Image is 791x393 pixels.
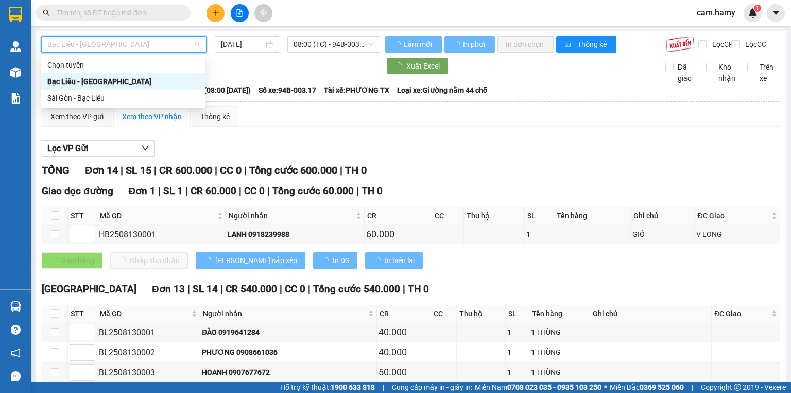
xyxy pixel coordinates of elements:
[640,383,684,391] strong: 0369 525 060
[236,9,243,17] span: file-add
[9,7,22,22] img: logo-vxr
[176,85,251,96] span: Chuyến: (08:00 [DATE])
[408,283,429,295] span: TH 0
[42,185,113,197] span: Giao dọc đường
[47,37,200,52] span: Bạc Liêu - Sài Gòn
[529,305,591,322] th: Tên hàng
[324,85,389,96] span: Tài xế: PHƯƠNG TX
[141,144,149,152] span: down
[377,305,431,322] th: CR
[200,111,230,122] div: Thống kê
[41,73,205,90] div: Bạc Liêu - Sài Gòn
[577,39,608,50] span: Thống kê
[42,164,70,176] span: TỔNG
[741,39,768,50] span: Lọc CC
[331,383,375,391] strong: 1900 633 818
[239,185,242,197] span: |
[221,39,263,50] input: 13/08/2025
[126,164,151,176] span: SL 15
[366,227,430,241] div: 60.000
[10,301,21,312] img: warehouse-icon
[99,326,198,339] div: BL2508130001
[187,283,190,295] span: |
[453,41,461,48] span: loading
[754,5,761,12] sup: 1
[267,185,270,197] span: |
[387,58,448,74] button: Xuất Excel
[674,61,699,84] span: Đã giao
[41,90,205,106] div: Sài Gòn - Bạc Liêu
[531,326,589,338] div: 1 THÙNG
[220,164,242,176] span: CC 0
[362,185,383,197] span: TH 0
[203,308,366,319] span: Người nhận
[100,308,190,319] span: Mã GD
[689,6,744,19] span: cam.hamy
[697,210,769,221] span: ĐC Giao
[68,305,97,322] th: STT
[11,325,21,335] span: question-circle
[42,283,136,295] span: [GEOGRAPHIC_DATA]
[280,283,282,295] span: |
[185,185,188,197] span: |
[202,326,375,338] div: ĐÀO 0919641284
[321,257,333,264] span: loading
[280,382,375,393] span: Hỗ trợ kỹ thuật:
[152,283,185,295] span: Đơn 13
[122,111,182,122] div: Xem theo VP nhận
[5,36,196,48] li: 0946 508 595
[444,36,495,53] button: In phơi
[43,9,50,17] span: search
[154,164,157,176] span: |
[10,93,21,104] img: solution-icon
[97,224,226,244] td: HB2508130001
[244,185,265,197] span: CC 0
[392,382,472,393] span: Cung cấp máy in - giấy in:
[507,367,527,378] div: 1
[68,207,97,224] th: STT
[226,283,277,295] span: CR 540.000
[121,164,123,176] span: |
[531,347,589,358] div: 1 THÙNG
[191,185,236,197] span: CR 60.000
[99,346,198,359] div: BL2508130002
[212,9,219,17] span: plus
[10,67,21,78] img: warehouse-icon
[404,39,434,50] span: Làm mới
[356,185,359,197] span: |
[207,4,225,22] button: plus
[259,85,316,96] span: Số xe: 94B-003.17
[196,252,305,269] button: [PERSON_NAME] sắp xếp
[294,37,374,52] span: 08:00 (TC) - 94B-003.17
[767,4,785,22] button: caret-down
[748,8,758,18] img: icon-new-feature
[110,252,188,269] button: Nhập kho nhận
[254,4,272,22] button: aim
[771,8,781,18] span: caret-down
[403,283,405,295] span: |
[158,185,161,197] span: |
[10,41,21,52] img: warehouse-icon
[526,228,552,240] div: 1
[385,36,442,53] button: Làm mới
[610,382,684,393] span: Miền Bắc
[708,39,735,50] span: Lọc CR
[507,383,601,391] strong: 0708 023 035 - 0935 103 250
[272,185,354,197] span: Tổng cước 60.000
[714,308,769,319] span: ĐC Giao
[85,164,118,176] span: Đơn 14
[379,325,429,339] div: 40.000
[47,76,199,87] div: Bạc Liêu - [GEOGRAPHIC_DATA]
[373,257,385,264] span: loading
[755,61,781,84] span: Trên xe
[228,228,363,240] div: LANH 0918239988
[340,164,342,176] span: |
[220,283,223,295] span: |
[99,228,224,241] div: HB2508130001
[59,38,67,46] span: phone
[193,283,218,295] span: SL 14
[97,363,200,383] td: BL2508130003
[42,252,102,269] button: Giao hàng
[604,385,607,389] span: ⚪️
[507,347,527,358] div: 1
